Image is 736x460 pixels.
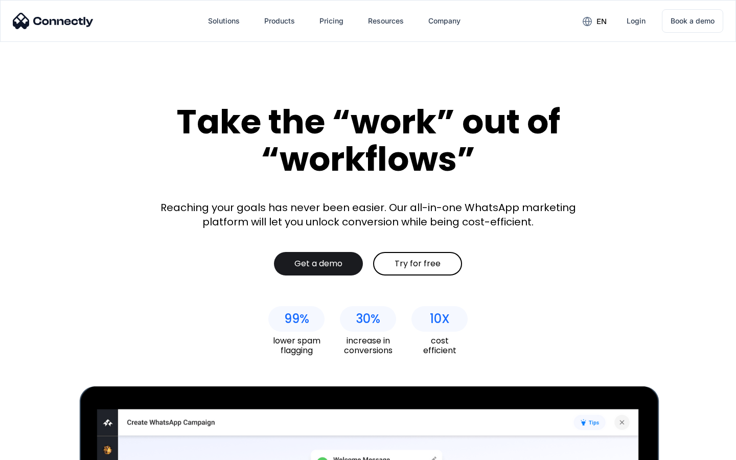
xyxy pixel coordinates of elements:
[153,200,583,229] div: Reaching your goals has never been easier. Our all-in-one WhatsApp marketing platform will let yo...
[20,442,61,456] ul: Language list
[311,9,352,33] a: Pricing
[627,14,646,28] div: Login
[596,14,607,29] div: en
[294,259,342,269] div: Get a demo
[319,14,343,28] div: Pricing
[356,312,380,326] div: 30%
[368,14,404,28] div: Resources
[430,312,450,326] div: 10X
[268,336,325,355] div: lower spam flagging
[13,13,94,29] img: Connectly Logo
[395,259,441,269] div: Try for free
[10,442,61,456] aside: Language selected: English
[138,103,598,177] div: Take the “work” out of “workflows”
[284,312,309,326] div: 99%
[373,252,462,275] a: Try for free
[208,14,240,28] div: Solutions
[428,14,461,28] div: Company
[340,336,396,355] div: increase in conversions
[662,9,723,33] a: Book a demo
[274,252,363,275] a: Get a demo
[411,336,468,355] div: cost efficient
[618,9,654,33] a: Login
[264,14,295,28] div: Products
